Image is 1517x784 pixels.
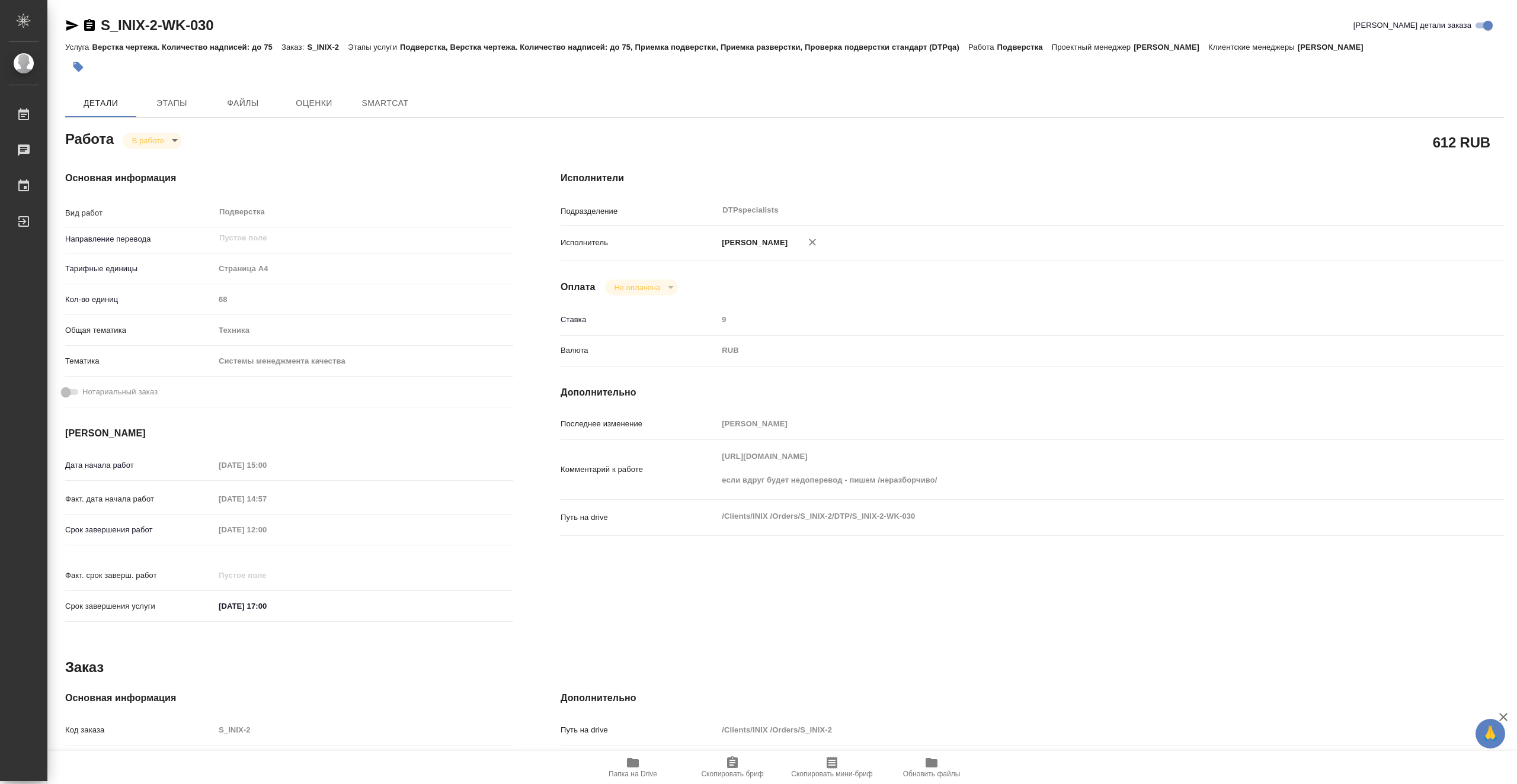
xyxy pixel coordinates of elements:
textarea: /Clients/INIX /Orders/S_INIX-2/DTP/S_INIX-2-WK-030 [718,506,1425,526]
p: [PERSON_NAME] [718,237,788,249]
button: Добавить тэг [65,54,91,80]
p: Заказ: [281,43,307,52]
span: Скопировать мини-бриф [791,770,872,778]
p: [PERSON_NAME] [1134,43,1208,52]
p: Путь на drive [561,724,718,736]
p: Этапы услуги [348,43,400,52]
button: Скопировать ссылку [82,18,97,33]
span: Оценки [286,96,343,111]
p: Срок завершения услуги [65,600,215,612]
button: Не оплачена [611,282,664,293]
p: Проектный менеджер [1052,43,1134,52]
p: Последнее изменение [561,418,718,430]
input: Пустое поле [215,567,318,584]
h2: Работа [65,127,114,149]
p: Кол-во единиц [65,294,215,306]
p: Подверстка, Верстка чертежа. Количество надписей: до 75, Приемка подверстки, Приемка разверстки, ... [400,43,968,52]
input: Пустое поле [218,231,485,245]
p: Путь на drive [561,512,718,523]
div: В работе [605,279,678,295]
p: Вид работ [65,207,215,219]
h4: Исполнители [561,171,1504,185]
p: Код заказа [65,724,215,736]
p: Дата начала работ [65,460,215,471]
span: Этапы [143,96,200,111]
input: Пустое поле [215,490,318,507]
p: Направление перевода [65,233,215,245]
span: Скопировать бриф [701,770,763,778]
input: Пустое поле [718,415,1425,432]
span: 🙏 [1480,721,1500,746]
p: S_INIX-2 [307,43,348,52]
div: В работе [123,133,182,149]
span: [PERSON_NAME] детали заказа [1353,20,1471,31]
span: Обновить файлы [903,770,961,778]
button: В работе [129,136,168,146]
h2: Заказ [65,658,104,677]
h4: Дополнительно [561,691,1504,705]
h2: 612 RUB [1433,132,1490,152]
button: Обновить файлы [882,751,981,784]
input: ✎ Введи что-нибудь [215,597,318,615]
p: Подверстка [997,43,1052,52]
p: Исполнитель [561,237,718,249]
input: Пустое поле [215,721,513,738]
p: Тематика [65,355,215,367]
div: Системы менеджмента качества [215,351,513,371]
span: SmartCat [357,96,414,111]
p: Клиентские менеджеры [1208,43,1298,52]
button: 🙏 [1476,719,1505,748]
a: S_INIX-2-WK-030 [101,17,213,33]
p: [PERSON_NAME] [1298,43,1372,52]
button: Папка на Drive [583,751,683,784]
h4: [PERSON_NAME] [65,426,513,441]
input: Пустое поле [215,457,318,474]
p: Тарифные единицы [65,263,215,275]
div: Страница А4 [215,259,513,279]
textarea: [URL][DOMAIN_NAME] если вдруг будет недоперевод - пишем /неразборчиво/ [718,446,1425,490]
span: Файлы [215,96,271,111]
div: Техника [215,320,513,340]
p: Факт. срок заверш. работ [65,570,215,581]
span: Папка на Drive [609,770,657,778]
input: Пустое поле [718,311,1425,328]
p: Валюта [561,345,718,356]
p: Срок завершения работ [65,524,215,536]
button: Скопировать мини-бриф [782,751,882,784]
p: Верстка чертежа. Количество надписей: до 75 [92,43,281,52]
input: Пустое поле [718,721,1425,738]
button: Удалить исполнителя [799,229,825,255]
button: Скопировать бриф [683,751,782,784]
input: Пустое поле [215,291,513,308]
h4: Оплата [561,280,596,294]
button: Скопировать ссылку для ЯМессенджера [65,18,79,33]
h4: Основная информация [65,691,513,705]
span: Нотариальный заказ [82,386,158,398]
p: Подразделение [561,205,718,217]
span: Детали [72,96,129,111]
p: Услуга [65,43,92,52]
p: Работа [968,43,997,52]
h4: Дополнительно [561,385,1504,400]
input: Пустое поле [215,521,318,538]
p: Факт. дата начала работ [65,493,215,505]
p: Комментарий к работе [561,464,718,475]
div: RUB [718,340,1425,361]
p: Общая тематика [65,324,215,336]
p: Ставка [561,314,718,326]
h4: Основная информация [65,171,513,185]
